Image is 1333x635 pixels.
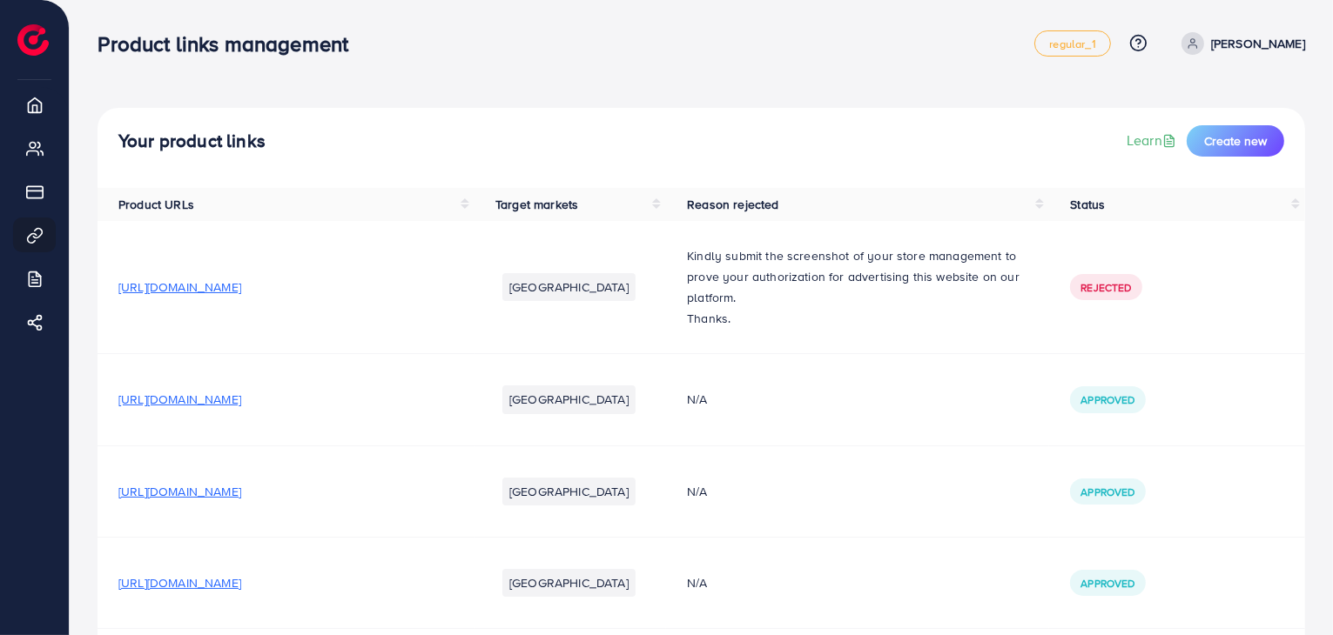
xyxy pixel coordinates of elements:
span: [URL][DOMAIN_NAME] [118,483,241,500]
span: Status [1070,196,1105,213]
a: regular_1 [1034,30,1110,57]
p: [PERSON_NAME] [1211,33,1305,54]
li: [GEOGRAPHIC_DATA] [502,273,636,301]
li: [GEOGRAPHIC_DATA] [502,569,636,597]
li: [GEOGRAPHIC_DATA] [502,478,636,505]
li: [GEOGRAPHIC_DATA] [502,385,636,413]
h4: Your product links [118,130,266,152]
p: Kindly submit the screenshot of your store management to prove your authorization for advertising... [687,245,1028,308]
span: Target markets [495,196,578,213]
a: [PERSON_NAME] [1175,32,1305,55]
span: N/A [687,574,707,592]
span: Approved [1081,392,1134,407]
button: Create new [1187,125,1284,157]
span: N/A [687,483,707,500]
span: [URL][DOMAIN_NAME] [118,278,241,296]
span: Product URLs [118,196,194,213]
h3: Product links management [98,31,362,57]
span: [URL][DOMAIN_NAME] [118,574,241,592]
img: logo [17,24,49,56]
span: Create new [1204,132,1267,150]
span: [URL][DOMAIN_NAME] [118,391,241,408]
span: regular_1 [1049,38,1095,50]
span: Rejected [1081,280,1131,295]
p: Thanks. [687,308,1028,329]
span: N/A [687,391,707,408]
span: Reason rejected [687,196,778,213]
a: Learn [1127,130,1180,150]
span: Approved [1081,576,1134,591]
iframe: Chat [1259,557,1320,622]
span: Approved [1081,485,1134,499]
